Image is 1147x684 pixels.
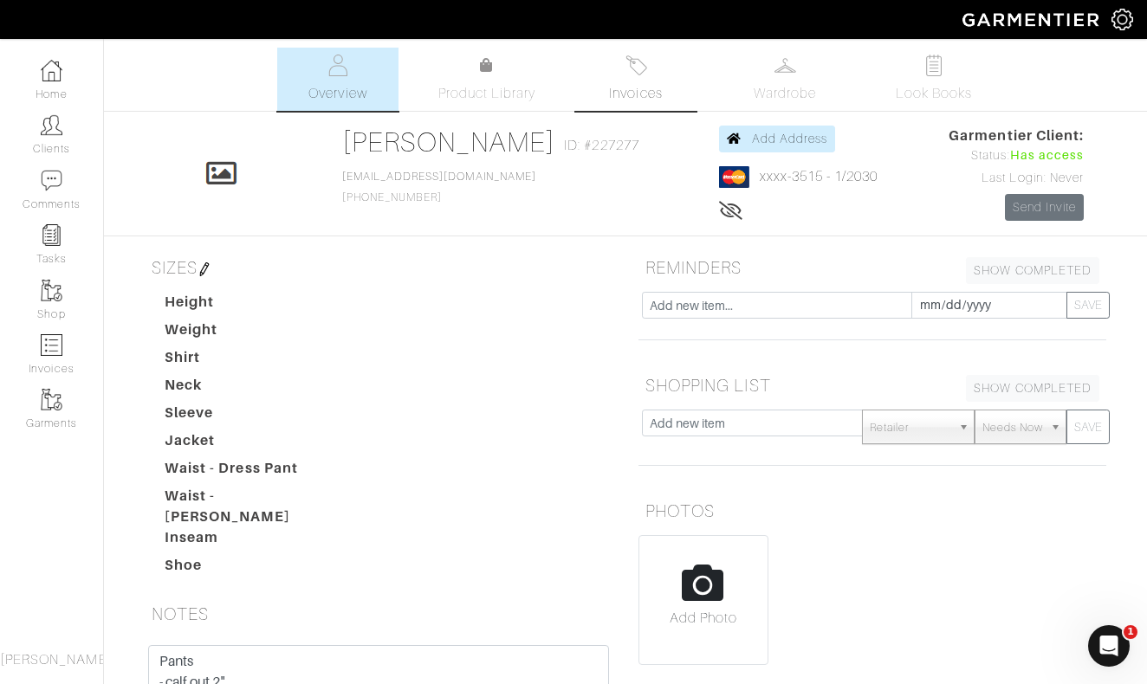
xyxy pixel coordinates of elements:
img: orders-icon-0abe47150d42831381b5fb84f609e132dff9fe21cb692f30cb5eec754e2cba89.png [41,334,62,356]
img: dashboard-icon-dbcd8f5a0b271acd01030246c82b418ddd0df26cd7fceb0bd07c9910d44c42f6.png [41,60,62,81]
a: SHOW COMPLETED [966,375,1099,402]
img: pen-cf24a1663064a2ec1b9c1bd2387e9de7a2fa800b781884d57f21acf72779bad2.png [198,262,211,276]
input: Add new item [642,410,863,436]
dt: Neck [152,375,349,403]
span: Needs Now [982,410,1043,445]
span: Add Address [752,132,828,145]
span: Product Library [438,83,536,104]
span: Wardrobe [754,83,816,104]
h5: SIZES [145,250,612,285]
span: [PHONE_NUMBER] [342,171,536,203]
img: basicinfo-40fd8af6dae0f16599ec9e87c0ef1c0a1fdea2edbe929e3d69a839185d80c458.svg [327,55,349,76]
a: Overview [277,48,399,111]
dt: Shirt [152,347,349,375]
span: Look Books [896,83,973,104]
a: [EMAIL_ADDRESS][DOMAIN_NAME] [342,171,536,183]
a: Product Library [426,55,548,104]
a: Add Address [719,126,836,152]
dt: Shoe [152,555,349,583]
img: gear-icon-white-bd11855cb880d31180b6d7d6211b90ccbf57a29d726f0c71d8c61bd08dd39cc2.png [1111,9,1133,30]
img: garments-icon-b7da505a4dc4fd61783c78ac3ca0ef83fa9d6f193b1c9dc38574b1d14d53ca28.png [41,280,62,301]
div: Status: [949,146,1084,165]
img: garmentier-logo-header-white-b43fb05a5012e4ada735d5af1a66efaba907eab6374d6393d1fbf88cb4ef424d.png [954,4,1111,35]
dt: Waist - Dress Pant [152,458,349,486]
img: clients-icon-6bae9207a08558b7cb47a8932f037763ab4055f8c8b6bfacd5dc20c3e0201464.png [41,114,62,136]
dt: Inseam [152,527,349,555]
img: todo-9ac3debb85659649dc8f770b8b6100bb5dab4b48dedcbae339e5042a72dfd3cc.svg [923,55,945,76]
dt: Waist - [PERSON_NAME] [152,486,349,527]
a: Invoices [575,48,697,111]
input: Add new item... [642,292,912,319]
dt: Weight [152,319,349,347]
img: wardrobe-487a4870c1b7c33e795ec22d11cfc2ed9d08956e64fb3008fe2437562e282088.svg [774,55,796,76]
h5: REMINDERS [638,250,1106,285]
span: ID: #227277 [564,135,639,156]
img: comment-icon-a0a6a9ef722e966f86d9cbdc48e553b5cf19dbc54f86b18d962a5391bc8f6eb6.png [41,170,62,191]
a: Look Books [873,48,995,111]
h5: SHOPPING LIST [638,368,1106,403]
h5: NOTES [145,597,612,631]
button: SAVE [1066,292,1110,319]
a: Wardrobe [724,48,846,111]
span: Invoices [609,83,662,104]
dt: Height [152,292,349,319]
img: garments-icon-b7da505a4dc4fd61783c78ac3ca0ef83fa9d6f193b1c9dc38574b1d14d53ca28.png [41,389,62,410]
a: Send Invite [1005,194,1085,221]
span: Retailer [870,410,951,445]
h5: PHOTOS [638,494,1106,528]
button: SAVE [1066,410,1110,444]
span: Has access [1010,146,1085,165]
span: 1 [1124,625,1137,639]
a: [PERSON_NAME] [342,126,556,158]
dt: Sleeve [152,403,349,430]
img: reminder-icon-8004d30b9f0a5d33ae49ab947aed9ed385cf756f9e5892f1edd6e32f2345188e.png [41,224,62,246]
img: orders-27d20c2124de7fd6de4e0e44c1d41de31381a507db9b33961299e4e07d508b8c.svg [625,55,647,76]
a: xxxx-3515 - 1/2030 [760,169,878,184]
dt: Jacket [152,430,349,458]
div: Last Login: Never [949,169,1084,188]
iframe: Intercom live chat [1088,625,1130,667]
span: Garmentier Client: [949,126,1084,146]
img: mastercard-2c98a0d54659f76b027c6839bea21931c3e23d06ea5b2b5660056f2e14d2f154.png [719,166,749,188]
a: SHOW COMPLETED [966,257,1099,284]
span: Overview [308,83,366,104]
